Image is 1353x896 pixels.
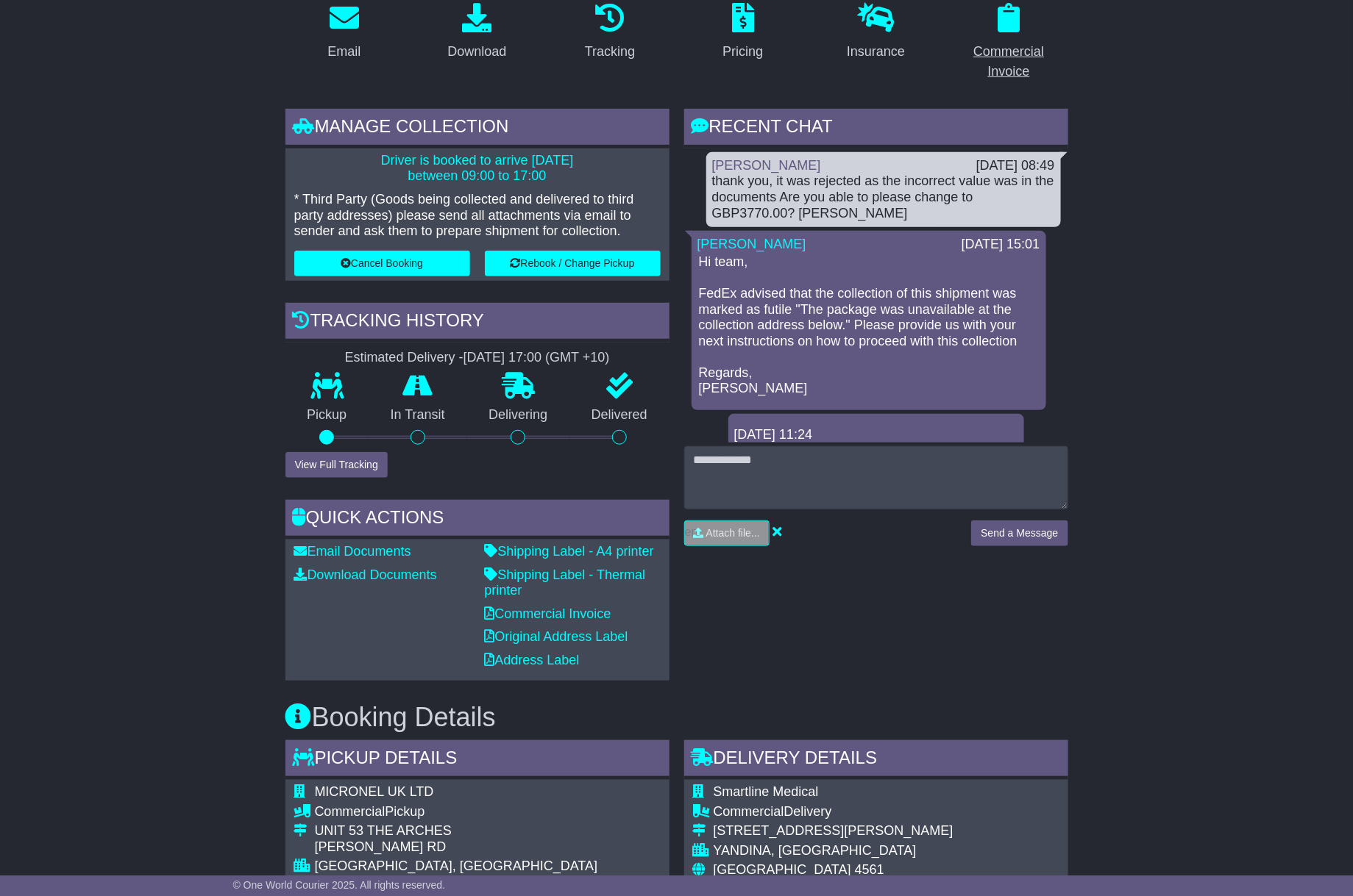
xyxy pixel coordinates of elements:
p: In Transit [369,407,467,423]
span: [GEOGRAPHIC_DATA] [714,862,851,877]
button: Cancel Booking [294,251,470,276]
div: thank you, it was rejected as the incorrect value was in the documents Are you able to please cha... [712,173,1055,221]
p: Delivered [569,407,670,423]
p: Hi team, FedEx advised that the collection of this shipment was marked as futile "The package was... [699,254,1039,397]
div: Quick Actions [285,500,670,540]
div: [PERSON_NAME] RD [315,839,648,856]
h3: Booking Details [285,703,1068,732]
div: [DATE] 17:00 (GMT +10) [464,350,610,366]
div: Delivery Details [684,740,1068,780]
a: Shipping Label - A4 printer [485,544,654,559]
button: View Full Tracking [285,452,388,478]
a: Commercial Invoice [485,606,611,621]
p: Pickup [285,407,369,423]
div: Tracking [585,42,635,62]
div: [DATE] 11:24 [734,427,1018,443]
p: Delivering [467,407,570,423]
div: Tracking history [285,303,670,343]
a: Download Documents [294,567,437,582]
div: Pricing [722,42,763,62]
div: Pickup [315,804,648,820]
div: RECENT CHAT [684,109,1068,148]
span: © One World Courier 2025. All rights reserved. [233,879,446,891]
div: [STREET_ADDRESS][PERSON_NAME] [714,823,1059,839]
div: Estimated Delivery - [285,350,670,366]
span: Smartline Medical [714,784,819,799]
div: YANDINA, [GEOGRAPHIC_DATA] [714,843,1059,859]
span: Commercial [714,804,784,819]
div: UNIT 53 THE ARCHES [315,823,648,839]
div: Pickup Details [285,740,670,780]
div: Insurance [847,42,905,62]
span: MICRONEL UK LTD [315,784,434,799]
p: * Third Party (Goods being collected and delivered to third party addresses) please send all atta... [294,192,661,240]
div: Delivery [714,804,1059,820]
div: Commercial Invoice [959,42,1059,82]
span: 4561 [855,862,884,877]
div: Email [327,42,361,62]
p: Driver is booked to arrive [DATE] between 09:00 to 17:00 [294,153,661,184]
div: Download [447,42,506,62]
a: [PERSON_NAME] [712,158,821,173]
div: Manage collection [285,109,670,148]
span: Commercial [315,804,386,819]
a: Address Label [485,653,580,667]
div: [GEOGRAPHIC_DATA], [GEOGRAPHIC_DATA] [315,859,648,875]
a: Shipping Label - Thermal printer [485,567,646,598]
button: Rebook / Change Pickup [485,251,661,276]
a: Email Documents [294,544,411,559]
a: [PERSON_NAME] [697,237,806,251]
button: Send a Message [971,520,1068,546]
a: Original Address Label [485,629,628,644]
div: [DATE] 08:49 [976,158,1055,174]
div: [DATE] 15:01 [962,237,1040,253]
